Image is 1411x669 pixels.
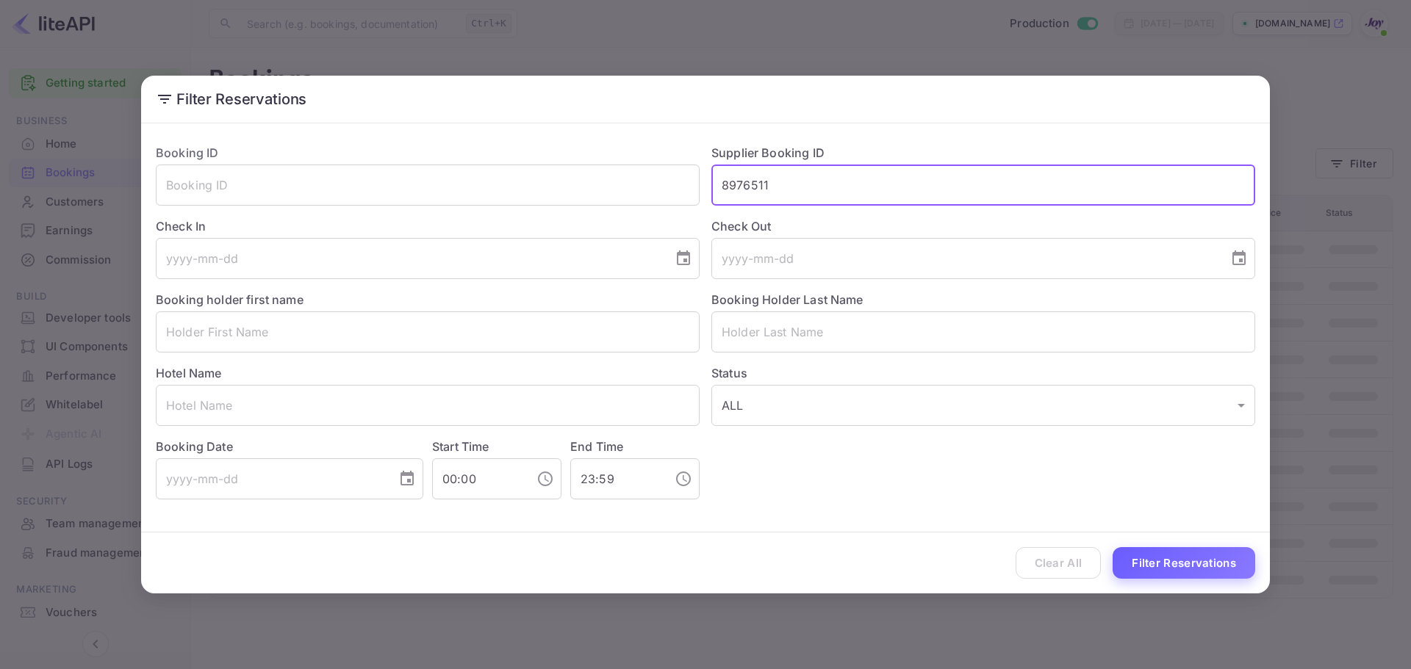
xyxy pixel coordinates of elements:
[432,439,489,454] label: Start Time
[711,145,825,160] label: Supplier Booking ID
[156,366,222,380] label: Hotel Name
[711,385,1255,426] div: ALL
[1113,547,1255,579] button: Filter Reservations
[156,458,387,499] input: yyyy-mm-dd
[156,438,423,455] label: Booking Date
[711,217,1255,235] label: Check Out
[711,292,864,307] label: Booking Holder Last Name
[531,464,560,493] button: Choose time, selected time is 12:00 AM
[711,164,1255,206] input: Supplier Booking ID
[156,311,700,352] input: Holder First Name
[570,439,623,454] label: End Time
[156,145,219,160] label: Booking ID
[1224,244,1254,273] button: Choose date
[156,164,700,206] input: Booking ID
[669,464,698,493] button: Choose time, selected time is 11:59 PM
[432,458,525,499] input: hh:mm
[392,464,422,493] button: Choose date
[156,238,663,279] input: yyyy-mm-dd
[156,385,700,426] input: Hotel Name
[141,76,1270,123] h2: Filter Reservations
[711,238,1218,279] input: yyyy-mm-dd
[669,244,698,273] button: Choose date
[156,217,700,235] label: Check In
[711,364,1255,382] label: Status
[570,458,663,499] input: hh:mm
[711,311,1255,352] input: Holder Last Name
[156,292,304,307] label: Booking holder first name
